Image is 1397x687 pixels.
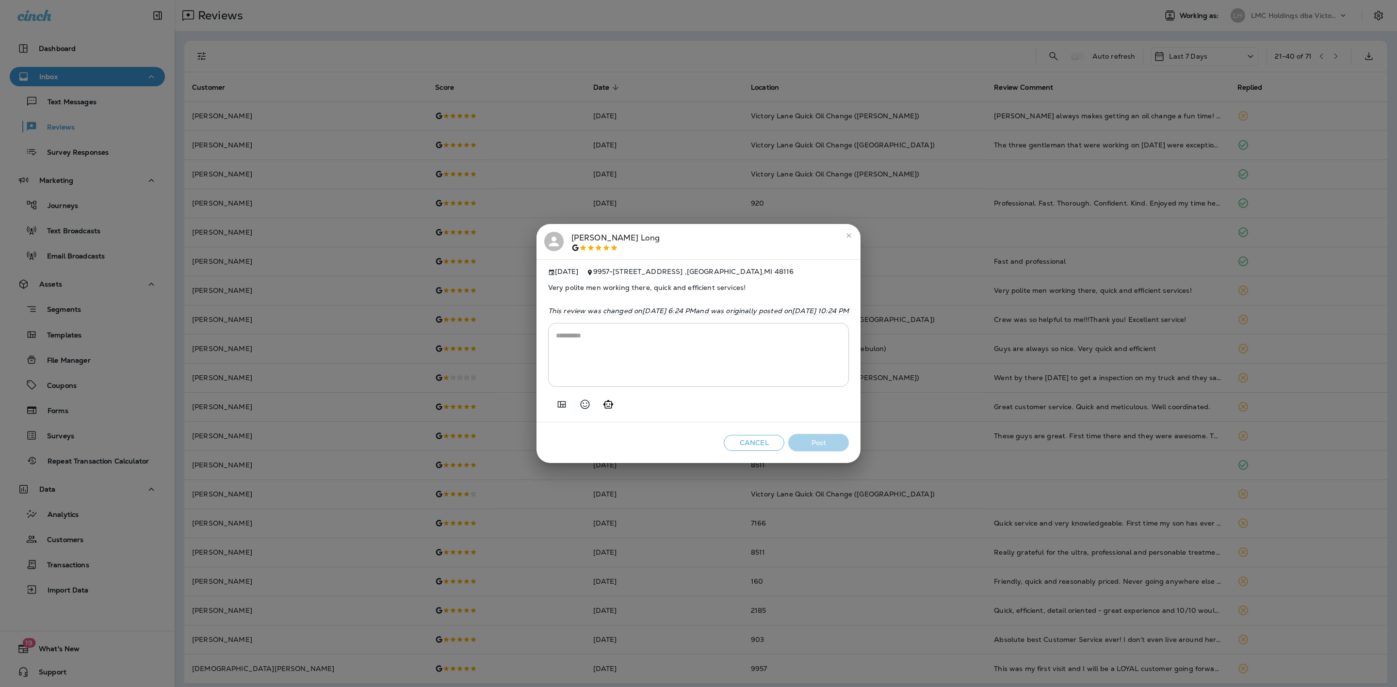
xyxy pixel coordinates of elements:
[696,306,849,315] span: and was originally posted on [DATE] 10:24 PM
[575,395,595,414] button: Select an emoji
[841,228,857,243] button: close
[724,435,784,451] button: Cancel
[548,268,579,276] span: [DATE]
[593,267,794,276] span: 9957 - [STREET_ADDRESS] , [GEOGRAPHIC_DATA] , MI 48116
[548,276,849,299] span: Very polite men working there, quick and efficient services!
[552,395,571,414] button: Add in a premade template
[599,395,618,414] button: Generate AI response
[548,307,849,315] p: This review was changed on [DATE] 6:24 PM
[571,232,660,252] div: [PERSON_NAME] Long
